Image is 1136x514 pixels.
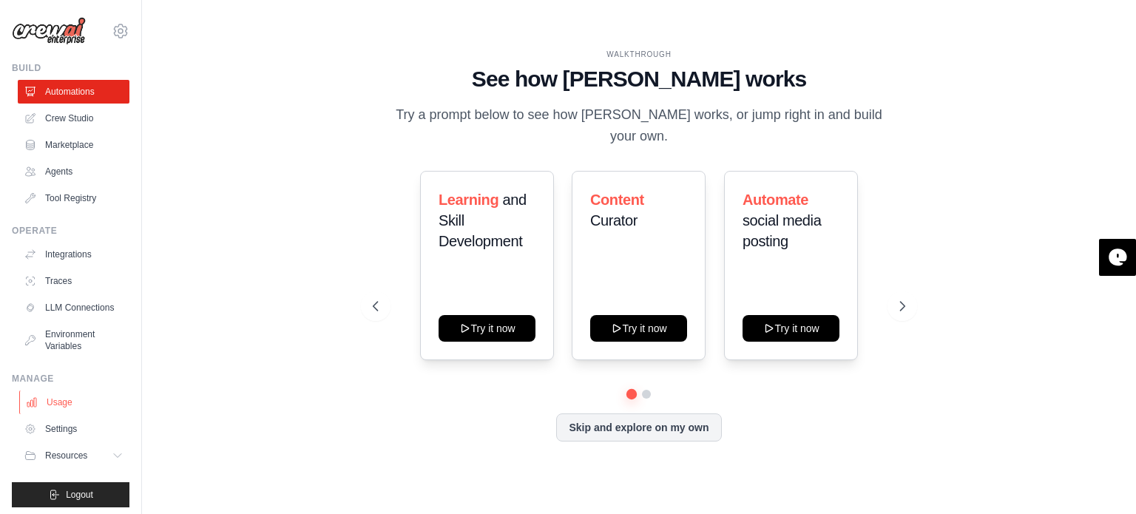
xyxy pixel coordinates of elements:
a: Agents [18,160,129,183]
span: and Skill Development [439,192,527,249]
a: Tool Registry [18,186,129,210]
a: Automations [18,80,129,104]
img: Logo [12,17,86,45]
a: Traces [18,269,129,293]
div: Operate [12,225,129,237]
button: Logout [12,482,129,507]
iframe: Chat Widget [1062,443,1136,514]
span: Automate [743,192,808,208]
a: LLM Connections [18,296,129,319]
a: Crew Studio [18,106,129,130]
div: WALKTHROUGH [373,49,905,60]
a: Settings [18,417,129,441]
button: Try it now [743,315,839,342]
span: Content [590,192,644,208]
div: Manage [12,373,129,385]
span: Logout [66,489,93,501]
p: Try a prompt below to see how [PERSON_NAME] works, or jump right in and build your own. [390,104,887,148]
span: Resources [45,450,87,461]
span: social media posting [743,212,821,249]
a: Marketplace [18,133,129,157]
span: Learning [439,192,498,208]
a: Integrations [18,243,129,266]
button: Skip and explore on my own [556,413,721,442]
button: Try it now [439,315,535,342]
button: Resources [18,444,129,467]
span: Curator [590,212,638,229]
button: Try it now [590,315,687,342]
div: Build [12,62,129,74]
a: Usage [19,390,131,414]
a: Environment Variables [18,322,129,358]
h1: See how [PERSON_NAME] works [373,66,905,92]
